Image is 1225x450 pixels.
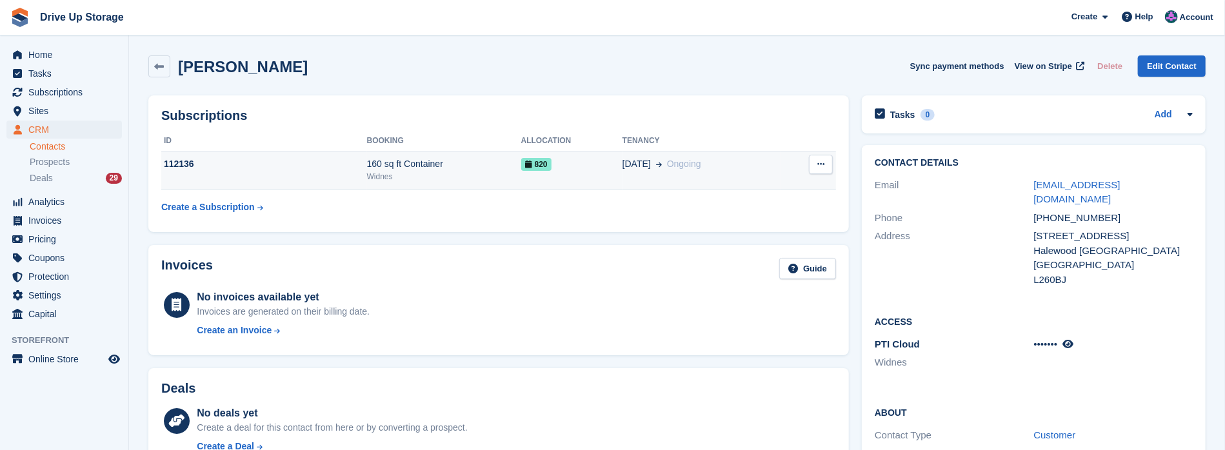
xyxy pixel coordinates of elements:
span: Help [1135,10,1153,23]
button: Sync payment methods [910,55,1004,77]
a: [EMAIL_ADDRESS][DOMAIN_NAME] [1034,179,1120,205]
div: Contact Type [875,428,1033,443]
div: Create a deal for this contact from here or by converting a prospect. [197,421,467,435]
a: menu [6,64,122,83]
a: Deals 29 [30,171,122,185]
h2: Deals [161,381,195,396]
a: menu [6,211,122,230]
span: ••••••• [1034,338,1058,349]
div: [STREET_ADDRESS] [1034,229,1193,244]
span: Account [1180,11,1213,24]
span: Protection [28,268,106,286]
a: Add [1155,108,1172,122]
li: Widnes [875,355,1033,370]
h2: Tasks [890,109,915,121]
th: Tenancy [622,131,782,152]
h2: Invoices [161,258,213,279]
div: Widnes [367,171,521,182]
span: Deals [30,172,53,184]
span: Invoices [28,211,106,230]
span: [DATE] [622,157,651,171]
span: Create [1071,10,1097,23]
span: Prospects [30,156,70,168]
a: Create an Invoice [197,324,370,337]
a: Drive Up Storage [35,6,129,28]
div: No invoices available yet [197,289,370,305]
span: Sites [28,102,106,120]
span: Ongoing [667,159,701,169]
a: menu [6,121,122,139]
div: [GEOGRAPHIC_DATA] [1034,258,1193,273]
a: menu [6,46,122,64]
a: Prospects [30,155,122,169]
div: L260BJ [1034,273,1193,288]
a: menu [6,350,122,368]
a: menu [6,249,122,267]
a: Customer [1034,429,1076,440]
th: Booking [367,131,521,152]
div: No deals yet [197,406,467,421]
span: Home [28,46,106,64]
img: stora-icon-8386f47178a22dfd0bd8f6a31ec36ba5ce8667c1dd55bd0f319d3a0aa187defe.svg [10,8,30,27]
div: Phone [875,211,1033,226]
div: Invoices are generated on their billing date. [197,305,370,318]
a: View on Stripe [1010,55,1088,77]
span: Tasks [28,64,106,83]
span: 820 [521,158,552,171]
div: 112136 [161,157,367,171]
span: Analytics [28,193,106,211]
a: Contacts [30,141,122,153]
h2: About [875,406,1193,418]
span: View on Stripe [1015,60,1072,73]
div: 160 sq ft Container [367,157,521,171]
a: Edit Contact [1138,55,1206,77]
span: Pricing [28,230,106,248]
span: Capital [28,305,106,323]
h2: Subscriptions [161,108,836,123]
span: CRM [28,121,106,139]
div: [PHONE_NUMBER] [1034,211,1193,226]
span: Settings [28,286,106,304]
span: Subscriptions [28,83,106,101]
div: Create a Subscription [161,201,255,214]
th: ID [161,131,367,152]
span: PTI Cloud [875,338,920,349]
a: menu [6,268,122,286]
a: menu [6,286,122,304]
div: 0 [921,109,935,121]
a: menu [6,193,122,211]
span: Online Store [28,350,106,368]
a: Create a Subscription [161,195,263,219]
a: menu [6,102,122,120]
div: Email [875,178,1033,207]
div: 29 [106,173,122,184]
a: menu [6,83,122,101]
div: Create an Invoice [197,324,272,337]
button: Delete [1092,55,1128,77]
th: Allocation [521,131,622,152]
span: Coupons [28,249,106,267]
div: Halewood [GEOGRAPHIC_DATA] [1034,244,1193,259]
div: Address [875,229,1033,287]
h2: Contact Details [875,158,1193,168]
a: Guide [779,258,836,279]
span: Storefront [12,334,128,347]
h2: Access [875,315,1193,328]
h2: [PERSON_NAME] [178,58,308,75]
a: menu [6,305,122,323]
a: menu [6,230,122,248]
img: Andy [1165,10,1178,23]
a: Preview store [106,351,122,367]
